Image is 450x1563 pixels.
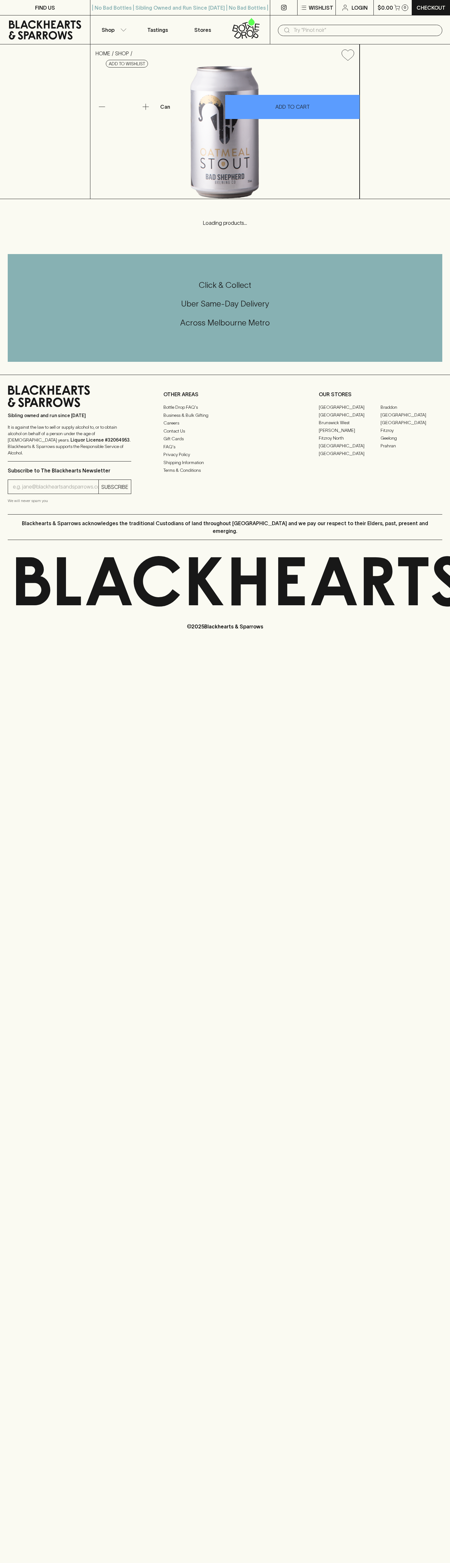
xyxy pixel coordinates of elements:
a: Geelong [381,434,442,442]
p: OTHER AREAS [163,390,287,398]
a: Gift Cards [163,435,287,443]
button: Add to wishlist [339,47,357,63]
a: [GEOGRAPHIC_DATA] [381,411,442,419]
p: SUBSCRIBE [101,483,128,491]
a: [PERSON_NAME] [319,426,381,434]
p: 0 [404,6,406,9]
a: Careers [163,419,287,427]
h5: Click & Collect [8,280,442,290]
p: We will never spam you [8,498,131,504]
a: Fitzroy [381,426,442,434]
p: Loading products... [6,219,444,227]
a: Business & Bulk Gifting [163,411,287,419]
div: Call to action block [8,254,442,362]
p: Blackhearts & Sparrows acknowledges the traditional Custodians of land throughout [GEOGRAPHIC_DAT... [13,519,437,535]
img: 51338.png [90,66,359,199]
a: [GEOGRAPHIC_DATA] [319,411,381,419]
a: Fitzroy North [319,434,381,442]
button: Add to wishlist [106,60,148,68]
p: Wishlist [309,4,333,12]
input: Try "Pinot noir" [293,25,437,35]
a: Privacy Policy [163,451,287,459]
a: [GEOGRAPHIC_DATA] [319,442,381,450]
h5: Across Melbourne Metro [8,317,442,328]
a: [GEOGRAPHIC_DATA] [319,403,381,411]
p: Shop [102,26,115,34]
p: Tastings [147,26,168,34]
p: Stores [194,26,211,34]
a: Contact Us [163,427,287,435]
strong: Liquor License #32064953 [70,437,130,443]
a: SHOP [115,50,129,56]
p: It is against the law to sell or supply alcohol to, or to obtain alcohol on behalf of a person un... [8,424,131,456]
a: [GEOGRAPHIC_DATA] [319,450,381,457]
p: OUR STORES [319,390,442,398]
p: Can [160,103,170,111]
a: Brunswick West [319,419,381,426]
a: FAQ's [163,443,287,451]
p: $0.00 [378,4,393,12]
div: Can [158,100,225,113]
p: Subscribe to The Blackhearts Newsletter [8,467,131,474]
a: Terms & Conditions [163,467,287,474]
p: Checkout [417,4,445,12]
a: Bottle Drop FAQ's [163,404,287,411]
p: FIND US [35,4,55,12]
button: SUBSCRIBE [99,480,131,494]
p: Sibling owned and run since [DATE] [8,412,131,419]
a: Stores [180,15,225,44]
a: Braddon [381,403,442,411]
a: [GEOGRAPHIC_DATA] [381,419,442,426]
button: Shop [90,15,135,44]
a: Prahran [381,442,442,450]
a: Shipping Information [163,459,287,466]
a: Tastings [135,15,180,44]
h5: Uber Same-Day Delivery [8,298,442,309]
a: HOME [96,50,110,56]
p: ADD TO CART [275,103,310,111]
p: Login [352,4,368,12]
button: ADD TO CART [225,95,360,119]
input: e.g. jane@blackheartsandsparrows.com.au [13,482,98,492]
